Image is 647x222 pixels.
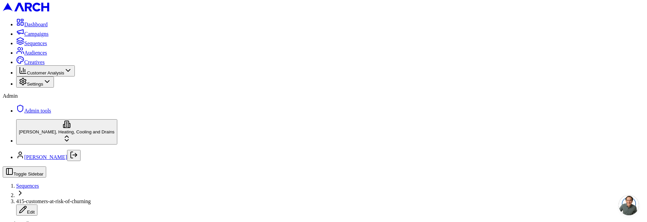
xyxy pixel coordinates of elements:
span: Admin tools [24,108,51,114]
button: Log out [67,150,81,161]
span: Audiences [24,50,47,56]
button: [PERSON_NAME], Heating, Cooling and Drains [16,119,117,145]
nav: breadcrumb [3,183,644,216]
button: Customer Analysis [16,65,75,76]
a: Admin tools [16,108,51,114]
a: Creatives [16,59,44,65]
span: [PERSON_NAME], Heating, Cooling and Drains [19,129,115,134]
span: Campaigns [24,31,49,37]
span: Creatives [24,59,44,65]
a: Sequences [16,40,47,46]
span: Sequences [24,40,47,46]
span: Toggle Sidebar [13,171,43,177]
span: Settings [27,82,43,87]
a: Audiences [16,50,47,56]
div: Open chat [619,195,639,215]
a: Sequences [16,183,39,189]
a: Dashboard [16,22,48,27]
div: Admin [3,93,644,99]
span: Customer Analysis [27,70,64,75]
button: Settings [16,76,54,88]
span: 415-customers-at-risk-of-churning [16,198,91,204]
span: Dashboard [24,22,48,27]
a: Campaigns [16,31,49,37]
button: Toggle Sidebar [3,166,46,178]
a: [PERSON_NAME] [24,154,67,160]
button: Edit [16,204,37,216]
span: Edit [27,210,35,215]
